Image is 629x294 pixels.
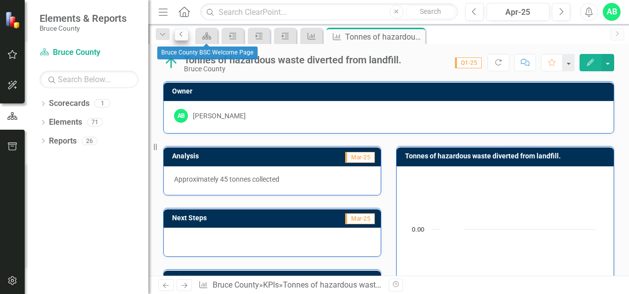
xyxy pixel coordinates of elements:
[172,88,609,95] h3: Owner
[263,280,279,290] a: KPIs
[40,12,127,24] span: Elements & Reports
[174,174,370,184] p: Approximately 45 tonnes collected
[213,280,259,290] a: Bruce County
[193,111,246,121] div: [PERSON_NAME]
[87,118,103,127] div: 71
[345,31,423,43] div: Tonnes of hazardous waste diverted from landfill.
[283,280,456,290] div: Tonnes of hazardous waste diverted from landfill.
[490,6,546,18] div: Apr-25
[174,109,188,123] div: AB
[200,3,458,21] input: Search ClearPoint...
[40,24,127,32] small: Bruce County
[184,54,402,65] div: Tonnes of hazardous waste diverted from landfill.
[49,136,77,147] a: Reports
[450,227,454,231] g: Target, series 2 of 2. Line with 4 data points.
[82,137,97,145] div: 26
[157,47,258,59] div: Bruce County BSC Welcome Page
[345,152,375,163] span: Mar-25
[172,214,280,222] h3: Next Steps
[94,99,110,108] div: 1
[405,152,609,160] h3: Tonnes of hazardous waste diverted from landfill.
[198,280,381,291] div: » »
[5,11,22,28] img: ClearPoint Strategy
[420,7,441,15] span: Search
[406,5,455,19] button: Search
[487,3,549,21] button: Apr-25
[455,57,482,68] span: Q1-25
[40,71,138,88] input: Search Below...
[441,179,576,230] g: Actual, series 1 of 2. Bar series with 4 bars.
[49,117,82,128] a: Elements
[49,98,90,109] a: Scorecards
[163,55,179,71] img: On Track
[40,47,138,58] a: Bruce County
[184,65,402,73] div: Bruce County
[172,152,267,160] h3: Analysis
[345,213,375,224] span: Mar-25
[603,3,621,21] button: AB
[412,227,424,233] text: 0.00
